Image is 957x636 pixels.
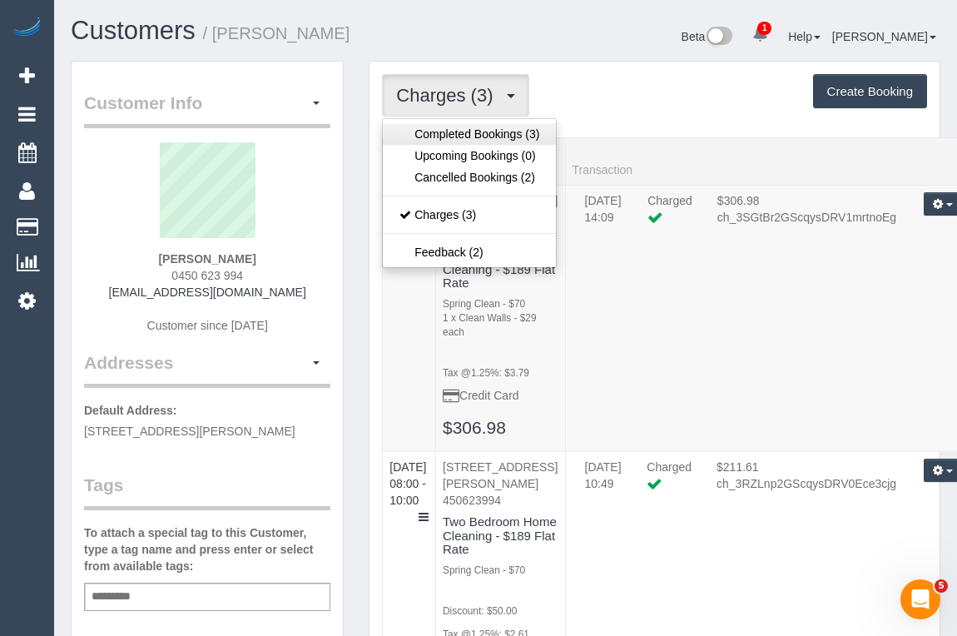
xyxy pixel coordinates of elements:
small: / [PERSON_NAME] [203,24,350,42]
a: Completed Bookings (3) [383,123,556,145]
a: [PERSON_NAME] [832,30,936,43]
span: [STREET_ADDRESS][PERSON_NAME] [84,425,295,438]
legend: Customer Info [84,91,330,128]
small: Discount: $50.00 [443,605,517,617]
span: Charges (3) [396,85,501,106]
label: To attach a special tag to this Customer, type a tag name and press enter or select from availabl... [84,524,330,574]
img: New interface [705,27,732,48]
a: [EMAIL_ADDRESS][DOMAIN_NAME] [109,286,306,299]
p: [STREET_ADDRESS][PERSON_NAME] 450623994 [443,459,558,509]
h4: Two Bedroom Home Cleaning - $189 Flat Rate [443,249,558,291]
a: Customers [71,16,196,45]
a: [DATE] 08:00 - 10:00 [389,460,426,507]
a: Help [788,30,821,43]
a: 1 [744,17,776,53]
td: Charge Amount, Transaction Id [705,192,909,242]
a: Upcoming Bookings (0) [383,145,556,166]
td: Charged Date [573,192,636,242]
td: Description [436,185,565,451]
span: Customer since [DATE] [147,319,268,332]
a: Charges (3) [383,204,556,226]
div: Spring Clean - $70 [443,297,558,311]
p: Credit Card [443,387,558,404]
span: 0450 623 994 [171,269,243,282]
small: Tax @1.25%: $3.79 [443,367,529,379]
button: Charges (3) [382,74,528,117]
img: Automaid Logo [10,17,43,40]
span: 1 [757,22,771,35]
span: 5 [935,579,948,593]
a: Cancelled Bookings (2) [383,166,556,188]
button: Create Booking [813,74,927,109]
td: Charge Amount, Transaction Id [704,459,909,509]
h4: Two Bedroom Home Cleaning - $189 Flat Rate [443,515,558,557]
legend: Tags [84,473,330,510]
a: Beta [682,30,733,43]
a: Feedback (2) [383,241,556,263]
a: $306.98 [443,418,506,437]
strong: [PERSON_NAME] [158,252,255,266]
div: 1 x Clean Walls - $29 each [443,311,558,340]
div: Spring Clean - $70 [443,564,558,578]
td: Charge Label [634,459,704,509]
label: Default Address: [84,402,177,419]
td: Charge Label [635,192,705,242]
iframe: Intercom live chat [900,579,940,619]
td: Charged Date [573,459,635,509]
td: Service Date [383,185,436,451]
